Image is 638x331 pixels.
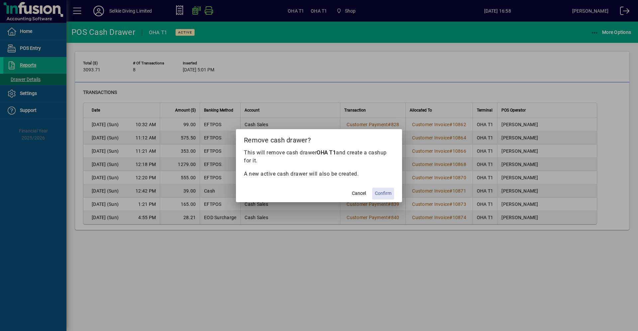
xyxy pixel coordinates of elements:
[244,170,394,178] p: A new active cash drawer will also be created.
[348,188,370,200] button: Cancel
[244,149,394,165] p: This will remove cash drawer and create a cashup for it.
[375,190,391,197] span: Confirm
[236,129,402,148] h2: Remove cash drawer?
[352,190,366,197] span: Cancel
[317,149,336,156] b: OHA T1
[372,188,394,200] button: Confirm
